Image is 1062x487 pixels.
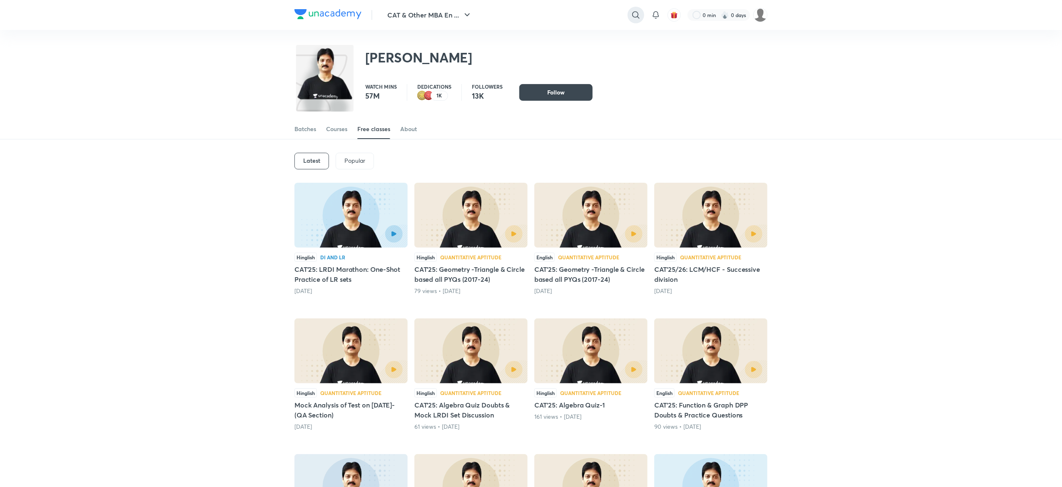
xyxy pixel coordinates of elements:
div: CAT'25: Geometry -Triangle & Circle based all PYQs (2017-24) [534,183,648,295]
div: 5 days ago [294,287,408,295]
div: 161 views • 17 days ago [534,412,648,421]
div: Hinglish [654,253,677,262]
button: CAT & Other MBA En ... [382,7,477,23]
img: educator badge1 [424,91,434,101]
span: Follow [547,88,565,97]
div: Batches [294,125,316,133]
p: Dedications [417,84,451,89]
img: Nilesh [753,8,768,22]
a: Free classes [357,119,390,139]
p: Watch mins [365,84,397,89]
div: Quantitative Aptitude [560,390,621,395]
p: Followers [472,84,503,89]
p: 1K [437,93,442,99]
p: 13K [472,91,503,101]
div: Quantitative Aptitude [320,390,381,395]
div: About [400,125,417,133]
div: Free classes [357,125,390,133]
div: Hinglish [294,253,317,262]
img: avatar [671,11,678,19]
div: Courses [326,125,347,133]
h5: CAT'25: Geometry -Triangle & Circle based all PYQs (2017-24) [414,264,528,284]
div: CAT'25: LRDI Marathon: One-Shot Practice of LR sets [294,183,408,295]
div: CAT'25: Function & Graph DPP Doubts & Practice Questions [654,318,768,431]
div: 13 days ago [294,422,408,431]
div: DI and LR [320,255,345,260]
p: Popular [344,157,365,164]
div: CAT'25: Algebra Quiz Doubts & Mock LRDI Set Discussion [414,318,528,431]
div: Quantitative Aptitude [440,255,501,260]
h5: CAT'25: Function & Graph DPP Doubts & Practice Questions [654,400,768,420]
div: CAT'25: Algebra Quiz-1 [534,318,648,431]
div: Hinglish [534,388,557,398]
h2: [PERSON_NAME] [365,49,472,66]
a: Batches [294,119,316,139]
p: 57M [365,91,397,101]
img: educator badge2 [417,91,427,101]
a: About [400,119,417,139]
h5: Mock Analysis of Test on [DATE]- (QA Section) [294,400,408,420]
div: Hinglish [294,388,317,398]
div: Quantitative Aptitude [680,255,741,260]
div: CAT'25: Geometry -Triangle & Circle based all PYQs (2017-24) [414,183,528,295]
img: streak [721,11,729,19]
div: 61 views • 14 days ago [414,422,528,431]
a: Company Logo [294,9,361,21]
div: Mock Analysis of Test on 21.09.2025- (QA Section) [294,318,408,431]
div: 79 views • 6 days ago [414,287,528,295]
div: Quantitative Aptitude [678,390,739,395]
div: 6 days ago [534,287,648,295]
h5: CAT'25: LRDI Marathon: One-Shot Practice of LR sets [294,264,408,284]
div: Hinglish [414,388,437,398]
h6: Latest [303,157,320,164]
div: Quantitative Aptitude [558,255,619,260]
a: Courses [326,119,347,139]
img: class [296,47,354,101]
button: Follow [519,84,593,101]
div: Hinglish [414,253,437,262]
h5: CAT'25: Geometry -Triangle & Circle based all PYQs (2017-24) [534,264,648,284]
h5: CAT'25: Algebra Quiz-1 [534,400,648,410]
button: avatar [668,8,681,22]
img: Company Logo [294,9,361,19]
div: 13 days ago [654,287,768,295]
div: English [654,388,675,398]
h5: CAT'25: Algebra Quiz Doubts & Mock LRDI Set Discussion [414,400,528,420]
h5: CAT'25/26: LCM/HCF - Successive division [654,264,768,284]
div: CAT'25/26: LCM/HCF - Successive division [654,183,768,295]
div: Quantitative Aptitude [440,390,501,395]
div: 90 views • 21 days ago [654,422,768,431]
div: English [534,253,555,262]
